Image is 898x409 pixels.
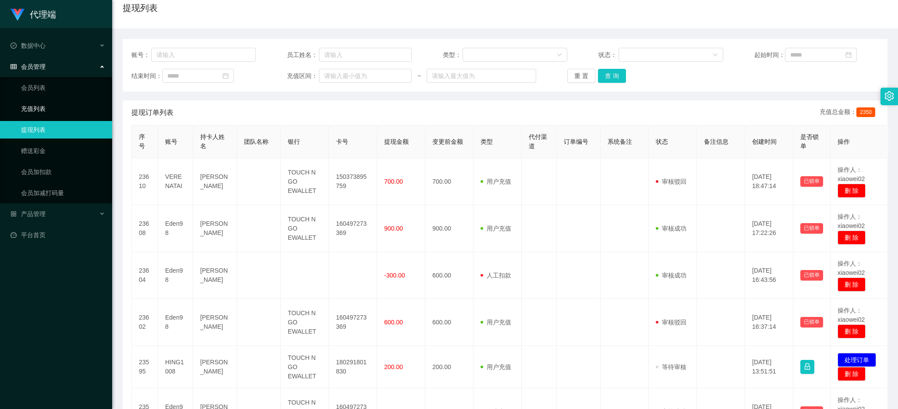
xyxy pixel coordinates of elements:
[158,158,193,205] td: VERENATAI
[11,43,17,49] i: 图标: check-circle-o
[329,158,377,205] td: 150373895759
[132,252,158,299] td: 23604
[288,138,300,145] span: 银行
[287,71,318,81] span: 充值区间：
[656,319,686,326] span: 审核驳回
[704,138,728,145] span: 备注信息
[800,176,823,187] button: 已锁单
[800,133,819,149] span: 是否锁单
[838,260,865,276] span: 操作人：xiaowei02
[838,138,850,145] span: 操作
[425,346,474,388] td: 200.00
[132,346,158,388] td: 23595
[11,64,17,70] i: 图标: table
[132,205,158,252] td: 23608
[11,211,17,217] i: 图标: appstore-o
[139,133,145,149] span: 序号
[329,346,377,388] td: 180291801830
[281,346,329,388] td: TOUCH N GO EWALLET
[193,346,237,388] td: [PERSON_NAME]
[287,50,318,60] span: 员工姓名：
[656,225,686,232] span: 审核成功
[656,272,686,279] span: 审核成功
[656,178,686,185] span: 审核驳回
[838,213,865,229] span: 操作人：xiaowei02
[336,138,348,145] span: 卡号
[800,360,814,374] button: 图标: lock
[30,0,56,28] h1: 代理端
[443,50,463,60] span: 类型：
[608,138,632,145] span: 系统备注
[131,50,151,60] span: 账号：
[151,48,256,62] input: 请输入
[838,166,865,182] span: 操作人：xiaowei02
[838,324,866,338] button: 删 除
[384,272,405,279] span: -300.00
[800,317,823,327] button: 已锁单
[21,163,105,181] a: 会员加扣款
[838,307,865,323] span: 操作人：xiaowei02
[800,270,823,281] button: 已锁单
[481,225,511,232] span: 用户充值
[745,205,793,252] td: [DATE] 17:22:26
[884,91,894,101] i: 图标: setting
[557,52,562,58] i: 图标: down
[281,158,329,205] td: TOUCH N GO EWALLET
[800,223,823,234] button: 已锁单
[158,252,193,299] td: Eden98
[856,107,875,117] span: 2350
[21,79,105,96] a: 会员列表
[21,121,105,139] a: 提现列表
[384,178,403,185] span: 700.00
[754,50,785,60] span: 起始时间：
[425,252,474,299] td: 600.00
[745,299,793,346] td: [DATE] 16:37:14
[432,138,463,145] span: 变更前金额
[481,319,511,326] span: 用户充值
[838,367,866,381] button: 删 除
[656,138,668,145] span: 状态
[567,69,595,83] button: 重 置
[200,133,225,149] span: 持卡人姓名
[193,205,237,252] td: [PERSON_NAME]
[820,107,879,118] div: 充值总金额：
[132,299,158,346] td: 23602
[11,210,46,217] span: 产品管理
[481,178,511,185] span: 用户充值
[838,353,876,367] button: 处理订单
[529,133,547,149] span: 代付渠道
[481,363,511,370] span: 用户充值
[319,48,412,62] input: 请输入
[384,225,403,232] span: 900.00
[193,299,237,346] td: [PERSON_NAME]
[11,63,46,70] span: 会员管理
[564,138,588,145] span: 订单编号
[745,158,793,205] td: [DATE] 18:47:14
[281,205,329,252] td: TOUCH N GO EWALLET
[425,299,474,346] td: 600.00
[838,184,866,198] button: 删 除
[427,69,536,83] input: 请输入最大值为
[384,319,403,326] span: 600.00
[481,272,511,279] span: 人工扣款
[11,42,46,49] span: 数据中心
[165,138,177,145] span: 账号
[132,158,158,205] td: 23610
[838,277,866,292] button: 删 除
[223,73,229,79] i: 图标: calendar
[131,71,162,81] span: 结束时间：
[425,158,474,205] td: 700.00
[21,142,105,160] a: 赠送彩金
[131,107,173,118] span: 提现订单列表
[158,205,193,252] td: Eden98
[158,346,193,388] td: HING1008
[598,69,626,83] button: 查 询
[11,11,56,18] a: 代理端
[21,184,105,202] a: 会员加减打码量
[384,363,403,370] span: 200.00
[123,1,158,14] h1: 提现列表
[244,138,269,145] span: 团队名称
[412,71,427,81] span: ~
[193,252,237,299] td: [PERSON_NAME]
[598,50,618,60] span: 状态：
